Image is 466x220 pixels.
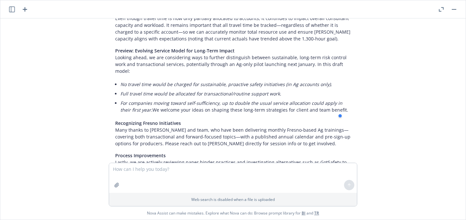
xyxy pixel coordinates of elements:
span: Preview: Evolving Service Model for Long-Term Impact [115,48,235,54]
span: Process Improvements [115,152,166,159]
em: For companies moving toward self-sufficiency, up to double the usual service allocation could app... [120,100,342,113]
span: Recognizing Fresno Initiatives [115,120,181,126]
li: We welcome your ideas on shaping these long-term strategies for client and team benefit. [120,98,351,115]
span: Nova Assist can make mistakes. Explore what Nova can do: Browse prompt library for and [3,206,463,220]
em: Full travel time would be allocated for transactional/routine support work. [120,91,281,97]
p: Lastly, we are actively reviewing paper binder practices and investigating alternatives such as G... [115,152,351,172]
p: Many thanks to [PERSON_NAME] and team, who have been delivering monthly Fresno-based Ag trainings... [115,120,351,147]
a: TR [314,210,319,216]
p: Looking ahead, we are considering ways to further distinguish between sustainable, long-term risk... [115,47,351,74]
em: No travel time would be charged for sustainable, proactive safety initiatives (in Ag accounts only). [120,81,332,87]
p: Web search is disabled when a file is uploaded [113,197,353,202]
a: BI [302,210,305,216]
p: Even though travel time is now only partially allocated to accounts, it continues to impact overa... [115,8,351,42]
